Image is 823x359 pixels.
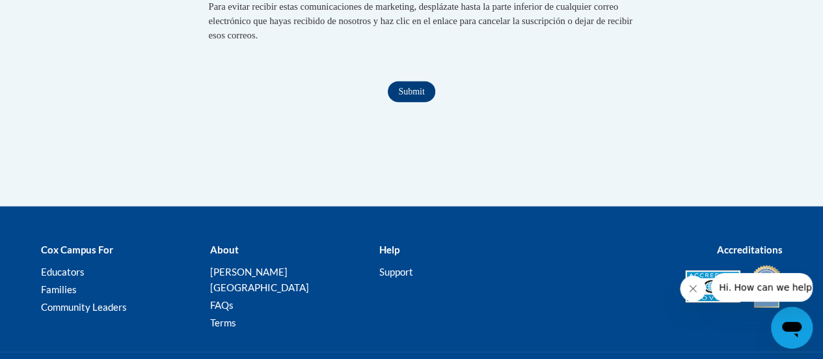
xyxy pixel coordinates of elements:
input: Submit [388,81,435,102]
a: Terms [209,317,236,328]
img: Accredited IACET® Provider [685,270,740,303]
a: Educators [41,266,85,278]
b: Help [379,244,399,255]
b: Accreditations [717,244,783,255]
iframe: Message from company [711,273,813,302]
span: Hi. How can we help? [8,9,105,20]
a: FAQs [209,299,233,311]
a: Support [379,266,412,278]
a: Community Leaders [41,301,127,313]
a: [PERSON_NAME][GEOGRAPHIC_DATA] [209,266,308,293]
b: About [209,244,238,255]
iframe: Button to launch messaging window [771,307,813,349]
a: Families [41,283,77,295]
iframe: Close message [680,276,706,302]
img: IDA® Accredited [750,264,783,309]
b: Cox Campus For [41,244,113,255]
